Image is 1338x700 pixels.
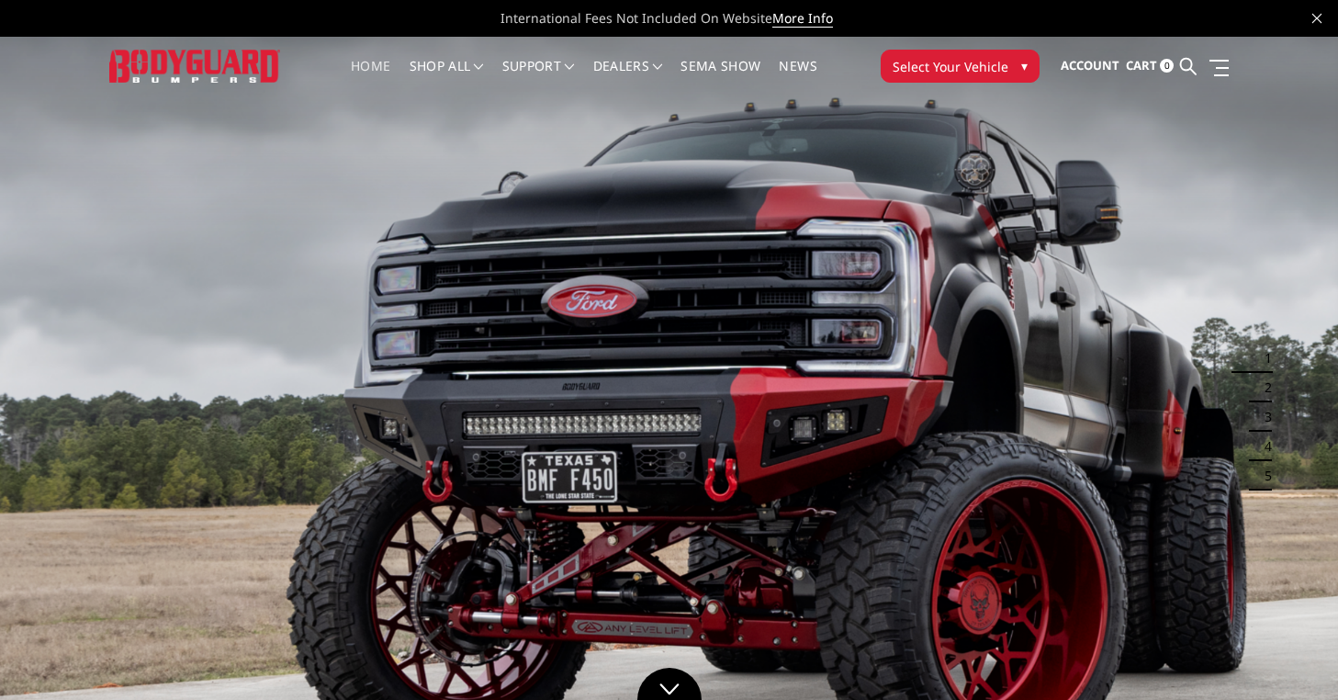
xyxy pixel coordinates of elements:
[1126,57,1157,73] span: Cart
[410,60,484,96] a: shop all
[351,60,390,96] a: Home
[881,50,1040,83] button: Select Your Vehicle
[1254,344,1272,373] button: 1 of 5
[1061,57,1119,73] span: Account
[1160,59,1174,73] span: 0
[779,60,816,96] a: News
[1021,56,1028,75] span: ▾
[502,60,575,96] a: Support
[1254,461,1272,491] button: 5 of 5
[680,60,760,96] a: SEMA Show
[1254,432,1272,461] button: 4 of 5
[893,57,1008,76] span: Select Your Vehicle
[109,50,281,84] img: BODYGUARD BUMPERS
[1254,402,1272,432] button: 3 of 5
[772,9,833,28] a: More Info
[593,60,663,96] a: Dealers
[1126,41,1174,91] a: Cart 0
[637,668,702,700] a: Click to Down
[1254,373,1272,402] button: 2 of 5
[1061,41,1119,91] a: Account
